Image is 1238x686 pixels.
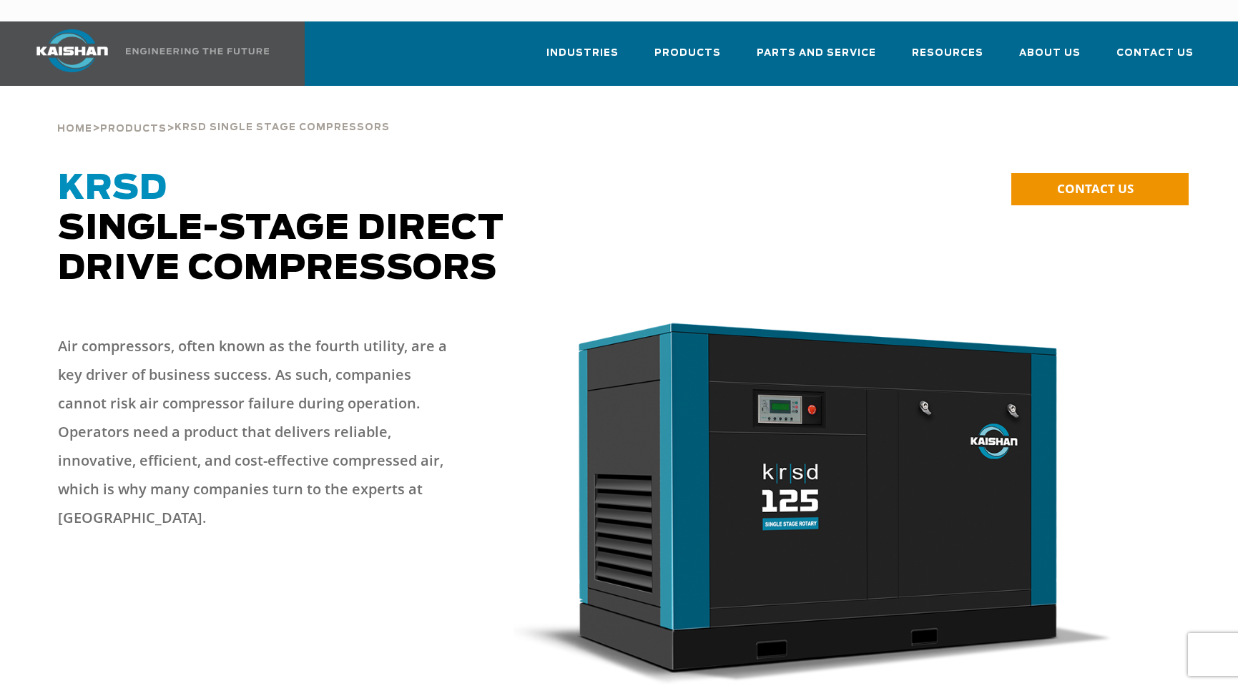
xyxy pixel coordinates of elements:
[1116,34,1194,83] a: Contact Us
[175,123,390,132] span: krsd single stage compressors
[1057,180,1134,197] span: CONTACT US
[546,45,619,62] span: Industries
[100,124,167,134] span: Products
[757,45,876,62] span: Parts and Service
[1019,45,1081,62] span: About Us
[19,21,272,86] a: Kaishan USA
[1019,34,1081,83] a: About Us
[912,34,983,83] a: Resources
[58,172,167,206] span: KRSD
[1116,45,1194,62] span: Contact Us
[654,45,721,62] span: Products
[546,34,619,83] a: Industries
[100,122,167,134] a: Products
[19,29,126,72] img: kaishan logo
[57,124,92,134] span: Home
[1011,173,1189,205] a: CONTACT US
[57,86,390,140] div: > >
[912,45,983,62] span: Resources
[654,34,721,83] a: Products
[58,332,448,532] p: Air compressors, often known as the fourth utility, are a key driver of business success. As such...
[514,318,1114,685] img: krsd125
[757,34,876,83] a: Parts and Service
[57,122,92,134] a: Home
[126,48,269,54] img: Engineering the future
[58,172,504,286] span: Single-Stage Direct Drive Compressors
